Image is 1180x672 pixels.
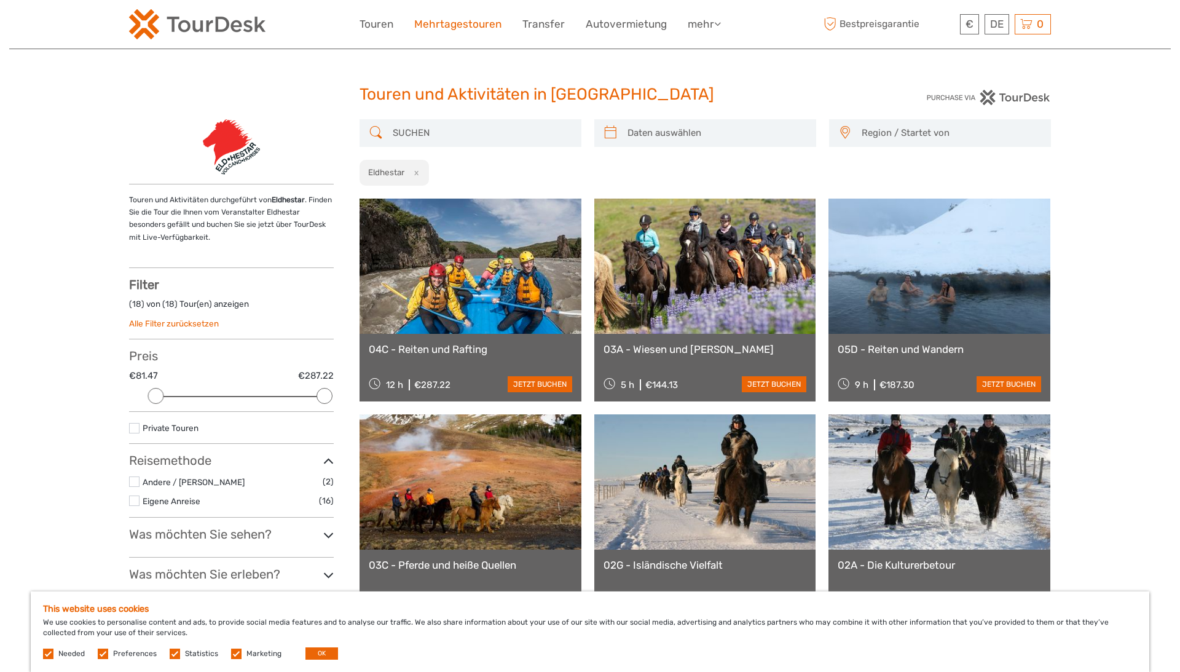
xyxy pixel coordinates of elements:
[305,647,338,660] button: OK
[31,591,1149,672] div: We use cookies to personalise content and ads, to provide social media features and to analyse ou...
[129,349,334,363] h3: Preis
[319,494,334,508] span: (16)
[368,167,404,177] h2: Eldhestar
[129,298,334,317] div: ( ) von ( ) Tour(en) anzeigen
[132,298,141,310] label: 18
[386,379,403,390] span: 12 h
[414,379,450,390] div: €287.22
[129,194,334,244] p: Touren und Aktivitäten durchgeführt von . Finden Sie die Tour die Ihnen vom Veranstalter Eldhesta...
[246,649,281,659] label: Marketing
[203,119,261,175] img: 155-1_logo_thumbnail.png
[323,475,334,489] span: (2)
[17,22,139,31] p: We're away right now. Please check back later!
[129,370,158,382] label: €81.47
[977,376,1041,392] a: jetzt buchen
[604,343,807,355] a: 03A - Wiesen und [PERSON_NAME]
[406,166,423,179] button: x
[141,19,156,34] button: Open LiveChat chat widget
[360,85,820,105] h1: Touren und Aktivitäten in [GEOGRAPHIC_DATA]
[43,604,1137,614] h5: This website uses cookies
[820,14,957,34] span: Bestpreisgarantie
[388,122,575,144] input: SUCHEN
[586,15,667,33] a: Autovermietung
[272,196,305,204] strong: Eldhestar
[645,379,678,390] div: €144.13
[129,567,334,582] h3: Was möchten Sie erleben?
[129,9,265,39] img: 120-15d4194f-c635-41b9-a512-a3cb382bfb57_logo_small.png
[508,376,572,392] a: jetzt buchen
[1035,18,1045,30] span: 0
[58,649,85,659] label: Needed
[856,123,1045,143] button: Region / Startet von
[621,379,634,390] span: 5 h
[129,318,219,328] a: Alle Filter zurücksetzen
[360,15,393,33] a: Touren
[369,559,572,571] a: 03C - Pferde und heiße Quellen
[926,90,1051,105] img: PurchaseViaTourDesk.png
[369,343,572,355] a: 04C - Reiten und Rafting
[414,15,502,33] a: Mehrtagestouren
[113,649,157,659] label: Preferences
[129,527,334,542] h3: Was möchten Sie sehen?
[623,122,810,144] input: Daten auswählen
[165,298,175,310] label: 18
[879,379,914,390] div: €187.30
[604,559,807,571] a: 02G - Isländische Vielfalt
[838,343,1041,355] a: 05D - Reiten und Wandern
[522,15,565,33] a: Transfer
[838,559,1041,571] a: 02A - Die Kulturerbetour
[185,649,218,659] label: Statistics
[742,376,806,392] a: jetzt buchen
[129,453,334,468] h3: Reisemethode
[143,496,200,506] a: Eigene Anreise
[298,370,334,382] label: €287.22
[129,277,159,292] strong: Filter
[688,15,721,33] a: mehr
[855,379,868,390] span: 9 h
[143,477,245,487] a: Andere / [PERSON_NAME]
[143,423,199,433] a: Private Touren
[985,14,1009,34] div: DE
[966,18,974,30] span: €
